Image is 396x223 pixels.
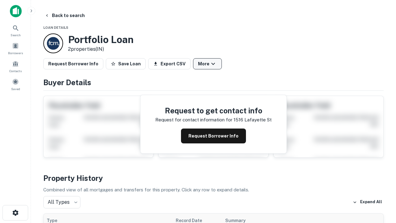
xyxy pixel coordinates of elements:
span: Contacts [9,68,22,73]
h4: Buyer Details [43,77,384,88]
h3: Portfolio Loan [68,34,134,46]
span: Loan Details [43,26,68,29]
a: Contacts [2,58,29,75]
iframe: Chat Widget [365,154,396,183]
button: Save Loan [106,58,146,69]
img: capitalize-icon.png [10,5,22,17]
span: Saved [11,86,20,91]
p: Combined view of all mortgages and transfers for this property. Click any row to expand details. [43,186,384,194]
button: Request Borrower Info [43,58,103,69]
a: Saved [2,76,29,93]
span: Search [11,33,21,37]
p: 2 properties (IN) [68,46,134,53]
a: Borrowers [2,40,29,57]
span: Borrowers [8,50,23,55]
button: Back to search [42,10,87,21]
h4: Property History [43,173,384,184]
p: Request for contact information for [155,116,232,124]
p: 1516 lafayette st [234,116,272,124]
a: Search [2,22,29,39]
button: Export CSV [148,58,191,69]
button: Request Borrower Info [181,129,246,143]
button: More [193,58,222,69]
div: All Types [43,196,80,208]
button: Expand All [351,198,384,207]
h4: Request to get contact info [155,105,272,116]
